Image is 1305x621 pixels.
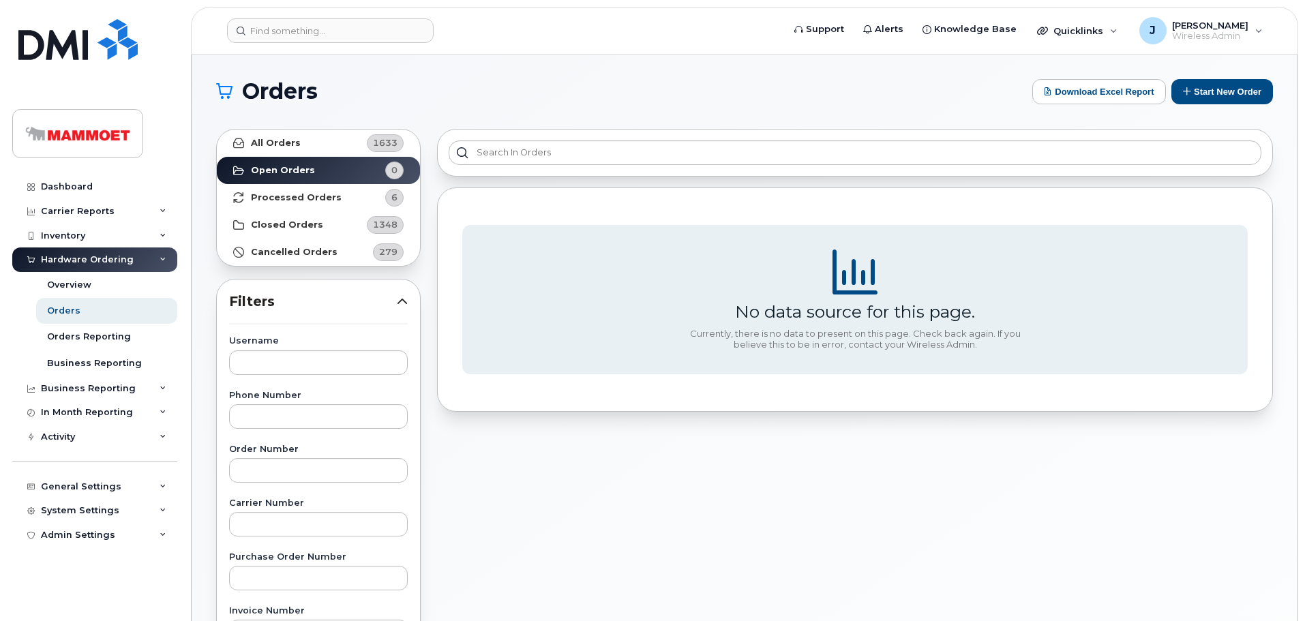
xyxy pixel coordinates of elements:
[735,301,975,322] div: No data source for this page.
[217,157,420,184] a: Open Orders0
[251,219,323,230] strong: Closed Orders
[229,445,408,454] label: Order Number
[229,607,408,616] label: Invoice Number
[449,140,1261,165] input: Search in orders
[242,81,318,102] span: Orders
[229,337,408,346] label: Username
[373,136,397,149] span: 1633
[229,391,408,400] label: Phone Number
[685,329,1025,350] div: Currently, there is no data to present on this page. Check back again. If you believe this to be ...
[1032,79,1166,104] button: Download Excel Report
[391,191,397,204] span: 6
[229,292,397,312] span: Filters
[391,164,397,177] span: 0
[229,553,408,562] label: Purchase Order Number
[217,130,420,157] a: All Orders1633
[217,239,420,266] a: Cancelled Orders279
[217,211,420,239] a: Closed Orders1348
[379,245,397,258] span: 279
[251,247,337,258] strong: Cancelled Orders
[251,138,301,149] strong: All Orders
[1246,562,1295,611] iframe: Messenger Launcher
[251,165,315,176] strong: Open Orders
[229,499,408,508] label: Carrier Number
[1171,79,1273,104] button: Start New Order
[217,184,420,211] a: Processed Orders6
[373,218,397,231] span: 1348
[251,192,342,203] strong: Processed Orders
